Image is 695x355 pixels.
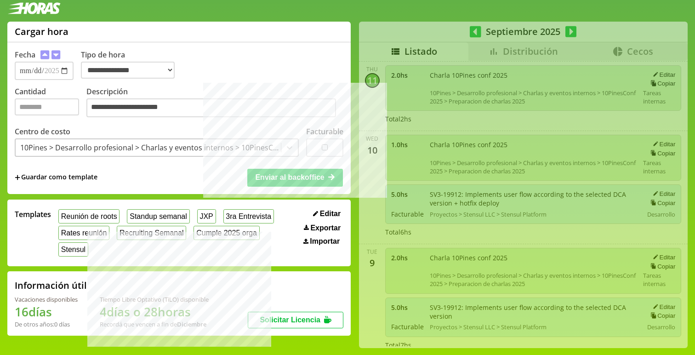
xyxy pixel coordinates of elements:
input: Cantidad [15,98,79,115]
span: + [15,172,20,183]
div: Vacaciones disponibles [15,295,78,303]
button: Reunión de roots [58,209,120,223]
div: 10Pines > Desarrollo profesional > Charlas y eventos internos > 10PinesConf 2025 > Preparacion de... [20,143,282,153]
label: Facturable [306,126,343,137]
textarea: To enrich screen reader interactions, please activate Accessibility in Grammarly extension settings [86,98,336,118]
button: Rates reunión [58,226,109,240]
button: Enviar al backoffice [247,169,343,186]
span: Exportar [310,224,341,232]
label: Descripción [86,86,343,120]
b: Diciembre [177,320,206,328]
span: Templates [15,209,51,219]
label: Centro de costo [15,126,70,137]
button: Standup semanal [127,209,189,223]
button: Solicitar Licencia [248,312,343,328]
div: De otros años: 0 días [15,320,78,328]
div: Recordá que vencen a fin de [100,320,209,328]
label: Fecha [15,50,35,60]
button: Exportar [301,223,343,233]
div: Tiempo Libre Optativo (TiLO) disponible [100,295,209,303]
button: Cumple 2025 orga [194,226,259,240]
h1: Cargar hora [15,25,68,38]
label: Cantidad [15,86,86,120]
label: Tipo de hora [81,50,182,80]
button: JXP [197,209,216,223]
span: Editar [320,210,341,218]
button: Recruiting Semanal [117,226,186,240]
h1: 4 días o 28 horas [100,303,209,320]
h2: Información útil [15,279,87,292]
span: +Guardar como template [15,172,97,183]
button: Stensul [58,242,88,257]
button: 3ra Entrevista [223,209,274,223]
h1: 16 días [15,303,78,320]
button: Editar [310,209,343,218]
img: logotipo [7,2,61,14]
span: Enviar al backoffice [255,173,324,181]
select: Tipo de hora [81,62,175,79]
span: Solicitar Licencia [260,316,320,324]
span: Importar [310,237,340,246]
